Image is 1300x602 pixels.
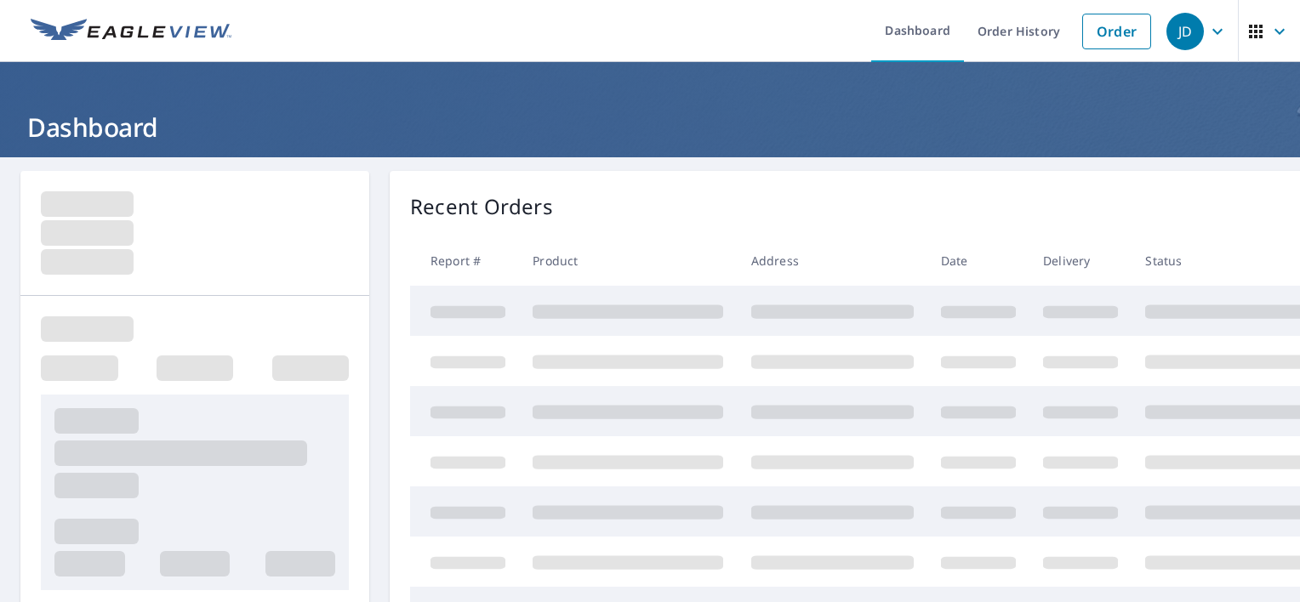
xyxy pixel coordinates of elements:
[927,236,1029,286] th: Date
[410,236,519,286] th: Report #
[410,191,553,222] p: Recent Orders
[1166,13,1204,50] div: JD
[1029,236,1132,286] th: Delivery
[1082,14,1151,49] a: Order
[20,110,1280,145] h1: Dashboard
[738,236,927,286] th: Address
[519,236,737,286] th: Product
[31,19,231,44] img: EV Logo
